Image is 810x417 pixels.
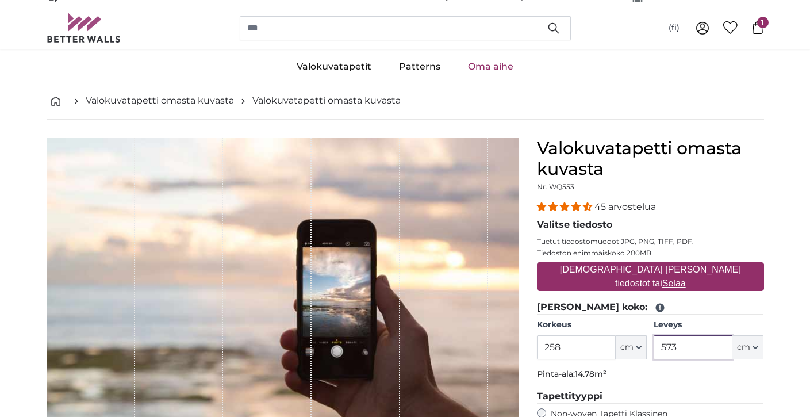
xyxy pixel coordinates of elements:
label: Korkeus [537,319,647,331]
legend: [PERSON_NAME] koko: [537,300,764,315]
span: 14.78m² [575,369,606,379]
nav: breadcrumbs [47,82,764,120]
span: 1 [757,17,769,28]
p: Tiedoston enimmäiskoko 200MB. [537,248,764,258]
a: Valokuvatapetti omasta kuvasta [86,94,234,108]
span: 45 arvostelua [594,201,656,212]
a: Valokuvatapetti omasta kuvasta [252,94,401,108]
span: Nr. WQ553 [537,182,574,191]
p: Tuetut tiedostomuodot JPG, PNG, TIFF, PDF. [537,237,764,246]
a: Valokuvatapetit [283,52,385,82]
h1: Valokuvatapetti omasta kuvasta [537,138,764,179]
button: (fi) [659,18,689,39]
a: Patterns [385,52,454,82]
button: cm [732,335,763,359]
u: Selaa [662,278,686,288]
span: 4.36 stars [537,201,594,212]
label: [DEMOGRAPHIC_DATA] [PERSON_NAME] tiedostot tai [537,258,764,295]
span: cm [620,342,634,353]
p: Pinta-ala: [537,369,764,380]
legend: Tapettityyppi [537,389,764,404]
button: cm [616,335,647,359]
label: Leveys [654,319,763,331]
img: Betterwalls [47,13,121,43]
span: cm [737,342,750,353]
legend: Valitse tiedosto [537,218,764,232]
a: Oma aihe [454,52,527,82]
